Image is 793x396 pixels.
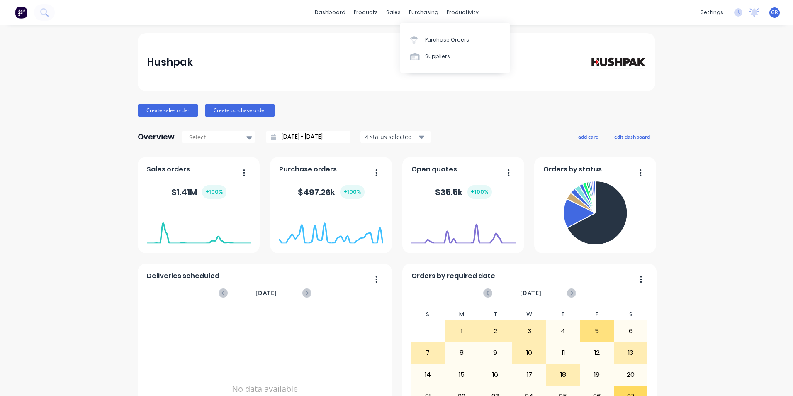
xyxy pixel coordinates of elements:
div: $ 497.26k [298,185,365,199]
button: Create sales order [138,104,198,117]
div: 15 [445,364,478,385]
img: Factory [15,6,27,19]
button: 4 status selected [360,131,431,143]
div: sales [382,6,405,19]
div: Suppliers [425,53,450,60]
div: 4 [547,321,580,342]
span: [DATE] [520,288,542,298]
div: 8 [445,342,478,363]
div: 5 [580,321,613,342]
div: settings [696,6,727,19]
span: [DATE] [255,288,277,298]
button: edit dashboard [609,131,655,142]
img: Hushpak [588,55,646,69]
div: 3 [513,321,546,342]
div: W [512,308,546,320]
a: Purchase Orders [400,31,510,48]
div: T [546,308,580,320]
a: dashboard [311,6,350,19]
div: 2 [479,321,512,342]
span: GR [771,9,778,16]
button: Create purchase order [205,104,275,117]
div: 12 [580,342,613,363]
div: 20 [614,364,647,385]
div: + 100 % [202,185,226,199]
a: Suppliers [400,48,510,65]
div: F [580,308,614,320]
div: T [479,308,513,320]
div: + 100 % [467,185,492,199]
span: Open quotes [411,164,457,174]
div: 4 status selected [365,132,417,141]
div: 13 [614,342,647,363]
span: Orders by required date [411,271,495,281]
div: 9 [479,342,512,363]
div: purchasing [405,6,443,19]
div: $ 35.5k [435,185,492,199]
div: productivity [443,6,483,19]
span: Deliveries scheduled [147,271,219,281]
div: S [411,308,445,320]
div: 11 [547,342,580,363]
div: Purchase Orders [425,36,469,44]
div: Overview [138,129,175,145]
div: $ 1.41M [171,185,226,199]
div: M [445,308,479,320]
div: 1 [445,321,478,342]
div: 16 [479,364,512,385]
div: 17 [513,364,546,385]
div: 10 [513,342,546,363]
button: add card [573,131,604,142]
span: Purchase orders [279,164,337,174]
div: 14 [411,364,445,385]
div: 6 [614,321,647,342]
span: Orders by status [543,164,602,174]
div: 18 [547,364,580,385]
div: products [350,6,382,19]
div: S [614,308,648,320]
div: Hushpak [147,54,193,71]
div: + 100 % [340,185,365,199]
span: Sales orders [147,164,190,174]
div: 7 [411,342,445,363]
div: 19 [580,364,613,385]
